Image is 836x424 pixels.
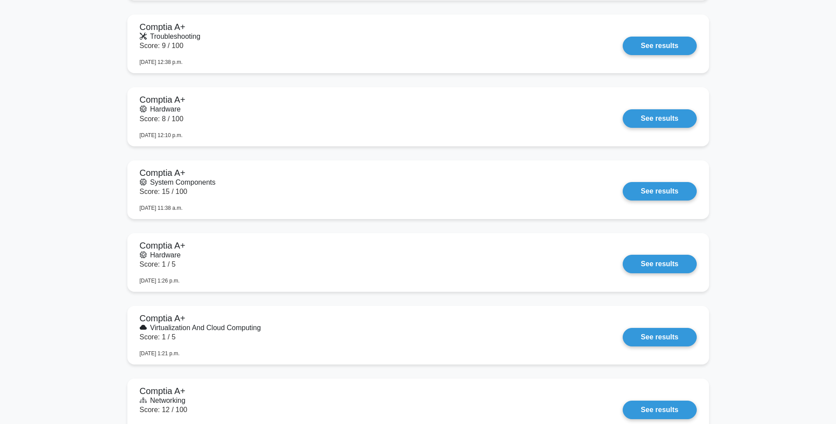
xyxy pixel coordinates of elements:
[623,182,696,201] a: See results
[623,255,696,273] a: See results
[623,401,696,419] a: See results
[623,328,696,346] a: See results
[623,37,696,55] a: See results
[623,109,696,128] a: See results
